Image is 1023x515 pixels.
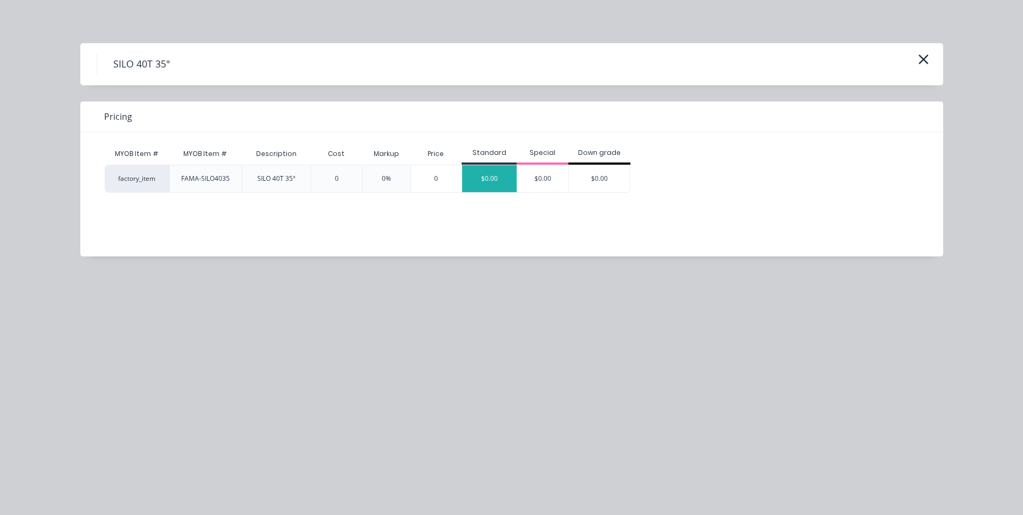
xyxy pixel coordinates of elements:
div: FAMA-SILO4035 [181,174,230,184]
div: SILO 40T 35° [257,174,296,184]
div: Markup [362,143,410,165]
div: 0 [411,165,462,192]
div: 0 [335,174,339,184]
div: MYOB Item # [105,143,169,165]
div: Down grade [568,148,630,158]
div: Price [410,143,462,165]
div: MYOB Item # [175,140,236,167]
div: Standard [462,148,517,158]
div: 0% [382,174,391,184]
div: $0.00 [517,165,568,192]
div: Special [517,148,568,158]
span: Pricing [104,110,132,123]
div: $0.00 [569,165,630,192]
div: Description [248,140,305,167]
div: factory_item [105,165,169,193]
h4: SILO 40T 35° [97,54,187,74]
div: Cost [311,143,362,165]
div: $0.00 [462,165,517,192]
